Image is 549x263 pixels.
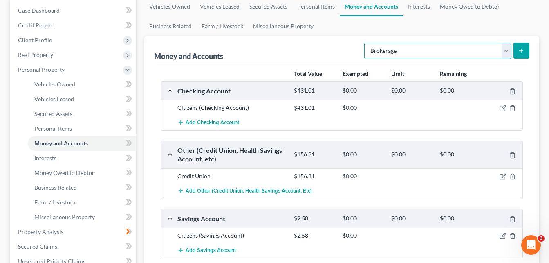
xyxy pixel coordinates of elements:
[34,184,77,191] span: Business Related
[338,151,387,159] div: $0.00
[34,81,75,88] span: Vehicles Owned
[248,16,318,36] a: Miscellaneous Property
[186,188,312,194] span: Add Other (Credit Union, Health Savings Account, etc)
[173,104,290,112] div: Citizens (Checking Account)
[28,195,136,210] a: Farm / Livestock
[391,70,404,77] strong: Limit
[34,110,72,117] span: Secured Assets
[173,146,290,163] div: Other (Credit Union, Health Savings Account, etc)
[18,243,57,250] span: Secured Claims
[154,51,223,61] div: Money and Accounts
[18,36,52,43] span: Client Profile
[290,87,338,95] div: $431.01
[18,51,53,58] span: Real Property
[28,121,136,136] a: Personal Items
[521,235,541,255] iframe: Intercom live chat
[173,214,290,223] div: Savings Account
[177,243,236,258] button: Add Savings Account
[538,235,545,242] span: 3
[18,7,60,14] span: Case Dashboard
[28,180,136,195] a: Business Related
[11,239,136,254] a: Secured Claims
[34,95,74,102] span: Vehicles Leased
[338,172,387,180] div: $0.00
[338,215,387,222] div: $0.00
[186,247,236,254] span: Add Savings Account
[28,77,136,92] a: Vehicles Owned
[28,166,136,180] a: Money Owed to Debtor
[387,215,436,222] div: $0.00
[34,213,95,220] span: Miscellaneous Property
[186,120,239,126] span: Add Checking Account
[177,184,312,199] button: Add Other (Credit Union, Health Savings Account, etc)
[28,136,136,151] a: Money and Accounts
[34,140,88,147] span: Money and Accounts
[173,86,290,95] div: Checking Account
[144,16,197,36] a: Business Related
[338,104,387,112] div: $0.00
[436,151,484,159] div: $0.00
[338,87,387,95] div: $0.00
[197,16,248,36] a: Farm / Livestock
[290,215,338,222] div: $2.58
[177,115,239,130] button: Add Checking Account
[28,92,136,107] a: Vehicles Leased
[290,231,338,240] div: $2.58
[11,224,136,239] a: Property Analysis
[34,154,56,161] span: Interests
[18,228,63,235] span: Property Analysis
[11,3,136,18] a: Case Dashboard
[11,18,136,33] a: Credit Report
[436,215,484,222] div: $0.00
[338,231,387,240] div: $0.00
[294,70,322,77] strong: Total Value
[18,22,53,29] span: Credit Report
[28,210,136,224] a: Miscellaneous Property
[387,87,436,95] div: $0.00
[173,172,290,180] div: Credit Union
[173,231,290,240] div: Citizens (Savings Account)
[34,125,72,132] span: Personal Items
[436,87,484,95] div: $0.00
[28,107,136,121] a: Secured Assets
[290,172,338,180] div: $156.31
[34,169,94,176] span: Money Owed to Debtor
[343,70,368,77] strong: Exempted
[28,151,136,166] a: Interests
[34,199,76,206] span: Farm / Livestock
[290,151,338,159] div: $156.31
[387,151,436,159] div: $0.00
[290,104,338,112] div: $431.01
[18,66,65,73] span: Personal Property
[440,70,467,77] strong: Remaining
